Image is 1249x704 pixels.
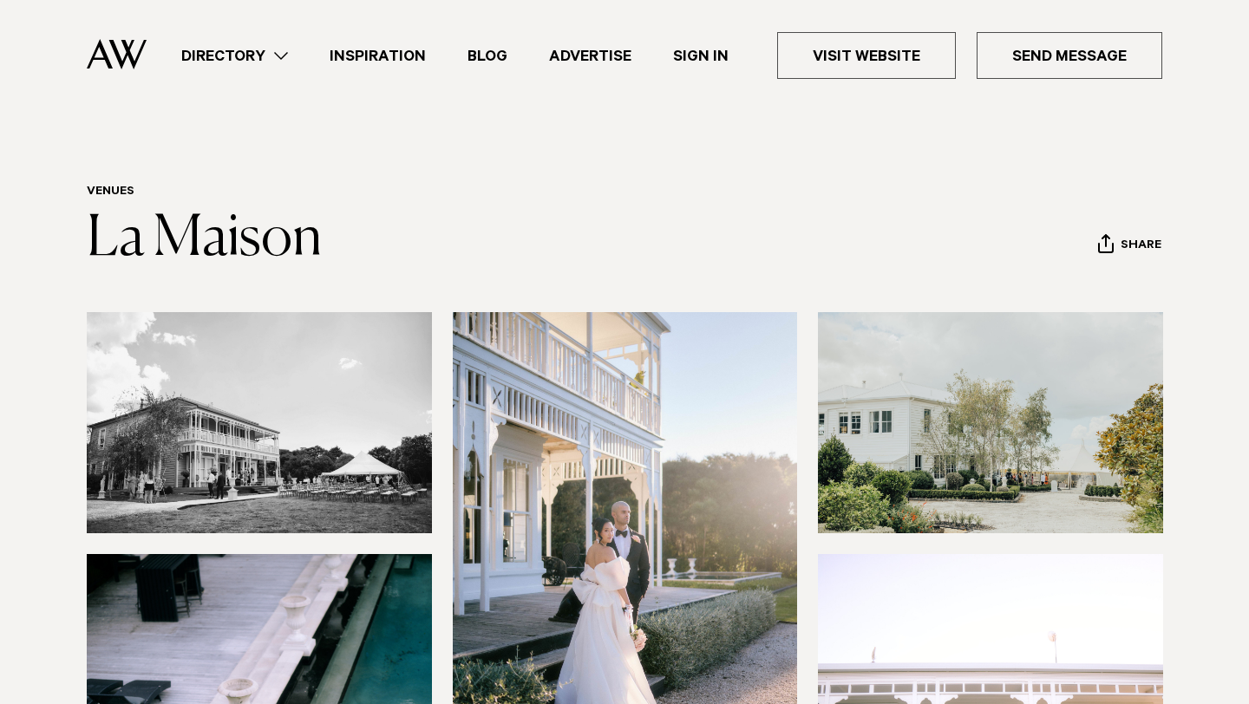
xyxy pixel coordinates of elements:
img: Black and white photo of La Maison homestead [87,312,432,533]
span: Share [1121,238,1161,255]
a: Advertise [528,44,652,68]
a: Sign In [652,44,749,68]
a: Directory [160,44,309,68]
a: Blog [447,44,528,68]
a: La Maison [87,212,322,267]
a: Visit Website [777,32,956,79]
img: Outside view of La Maison homestead [818,312,1163,533]
a: Inspiration [309,44,447,68]
a: Send Message [977,32,1162,79]
button: Share [1097,233,1162,259]
a: Venues [87,186,134,199]
img: Auckland Weddings Logo [87,39,147,69]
